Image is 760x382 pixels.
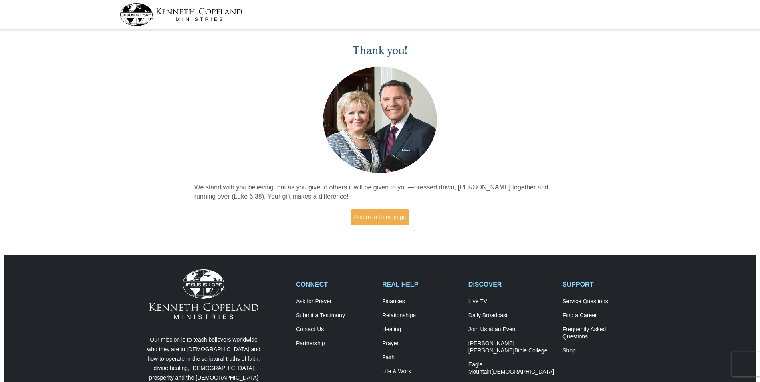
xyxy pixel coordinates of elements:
[351,209,410,225] a: Return to Homepage
[149,269,258,319] img: Kenneth Copeland Ministries
[382,298,460,305] a: Finances
[562,326,640,340] a: Frequently AskedQuestions
[562,312,640,319] a: Find a Career
[468,361,554,376] a: Eagle Mountain[DEMOGRAPHIC_DATA]
[468,298,554,305] a: Live TV
[382,281,460,288] h2: REAL HELP
[562,298,640,305] a: Service Questions
[194,44,566,57] h1: Thank you!
[120,3,242,26] img: kcm-header-logo.svg
[382,312,460,319] a: Relationships
[296,298,374,305] a: Ask for Prayer
[321,65,439,175] img: Kenneth and Gloria
[562,281,640,288] h2: SUPPORT
[194,183,566,201] p: We stand with you believing that as you give to others it will be given to you—pressed down, [PER...
[468,312,554,319] a: Daily Broadcast
[382,354,460,361] a: Faith
[562,347,640,354] a: Shop
[514,347,548,354] span: Bible College
[382,368,460,375] a: Life & Work
[296,326,374,333] a: Contact Us
[382,340,460,347] a: Prayer
[296,340,374,347] a: Partnership
[296,312,374,319] a: Submit a Testimony
[468,326,554,333] a: Join Us at an Event
[468,340,554,354] a: [PERSON_NAME] [PERSON_NAME]Bible College
[491,368,554,375] span: [DEMOGRAPHIC_DATA]
[468,281,554,288] h2: DISCOVER
[382,326,460,333] a: Healing
[296,281,374,288] h2: CONNECT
